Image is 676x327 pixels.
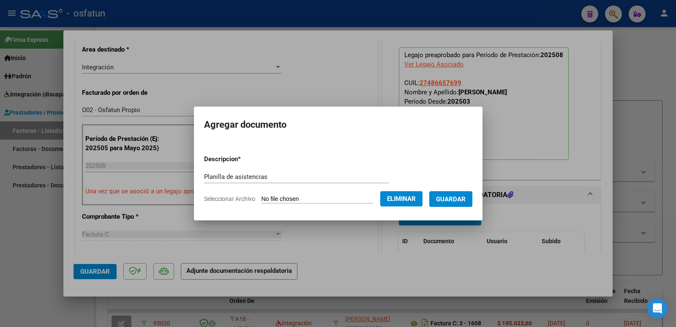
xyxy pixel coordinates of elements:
[204,195,255,202] span: Seleccionar Archivo
[387,195,416,203] span: Eliminar
[647,298,668,319] div: Open Intercom Messenger
[436,195,466,203] span: Guardar
[204,117,472,133] h2: Agregar documento
[429,191,472,207] button: Guardar
[204,154,285,164] p: Descripcion
[380,191,422,206] button: Eliminar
